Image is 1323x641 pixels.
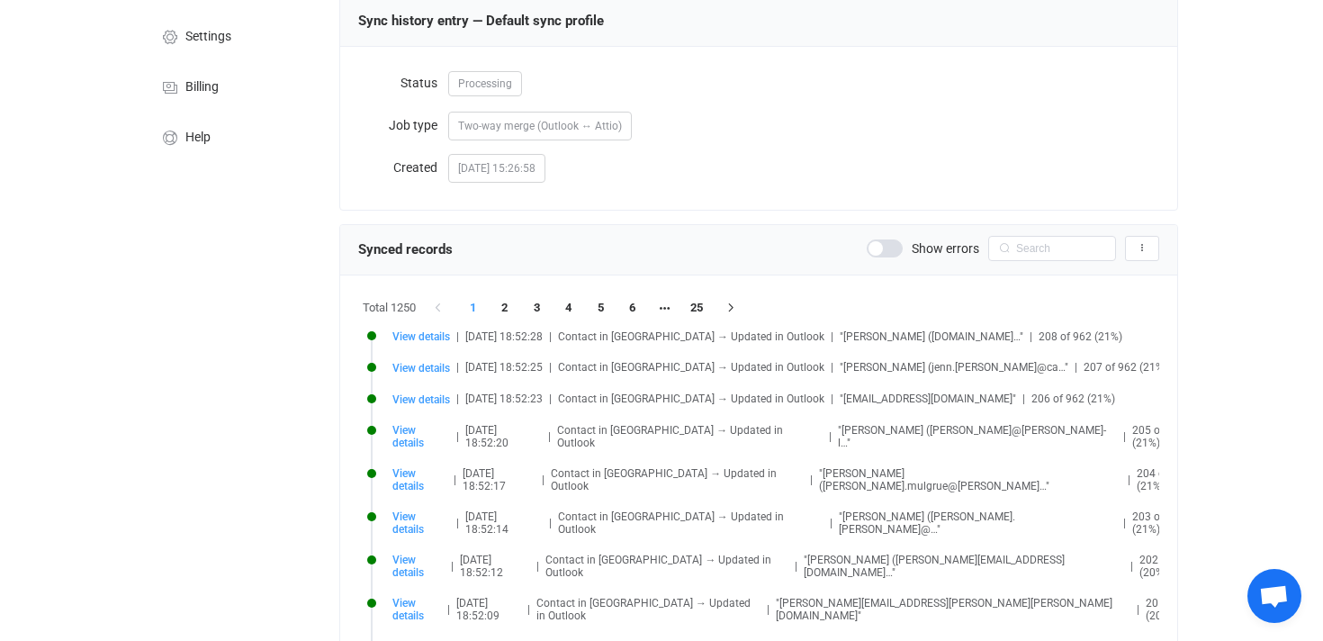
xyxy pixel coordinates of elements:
[553,295,585,320] li: 4
[767,603,769,616] span: |
[465,424,543,449] span: [DATE] 18:52:20
[840,393,1016,405] span: "[EMAIL_ADDRESS][DOMAIN_NAME]"
[458,120,622,132] span: Two-way merge (Outlook ↔ Attio)
[1137,603,1139,616] span: |
[549,330,552,343] span: |
[549,393,552,405] span: |
[454,474,456,486] span: |
[392,554,445,579] span: View details
[1075,361,1077,374] span: |
[465,330,543,343] span: [DATE] 18:52:28
[1132,424,1216,449] span: 205 of 962 (21%)
[1123,517,1126,529] span: |
[447,603,450,616] span: |
[358,107,448,143] label: Job type
[680,295,713,320] li: 25
[460,554,530,579] span: [DATE] 18:52:12
[831,393,833,405] span: |
[392,424,450,449] span: View details
[358,149,448,185] label: Created
[358,241,453,257] span: Synced records
[839,510,1117,536] span: "[PERSON_NAME] ([PERSON_NAME].[PERSON_NAME]@…"
[465,393,543,405] span: [DATE] 18:52:23
[392,597,441,622] span: View details
[465,361,543,374] span: [DATE] 18:52:25
[141,10,321,60] a: Settings
[1123,430,1126,443] span: |
[521,295,553,320] li: 3
[829,430,832,443] span: |
[456,361,459,374] span: |
[804,554,1125,579] span: "[PERSON_NAME] ([PERSON_NAME][EMAIL_ADDRESS][DOMAIN_NAME]…"
[456,597,521,622] span: [DATE] 18:52:09
[585,295,617,320] li: 5
[557,424,823,449] span: Contact in [GEOGRAPHIC_DATA] → Updated in Outlook
[548,430,551,443] span: |
[457,295,490,320] li: 1
[840,330,1023,343] span: "[PERSON_NAME] ([DOMAIN_NAME]…"
[456,430,459,443] span: |
[358,65,448,101] label: Status
[527,603,530,616] span: |
[1130,560,1133,573] span: |
[1137,467,1216,492] span: 204 of 962 (21%)
[831,361,833,374] span: |
[448,154,545,183] span: [DATE] 15:26:58
[1030,330,1032,343] span: |
[489,295,521,320] li: 2
[545,554,787,579] span: Contact in [GEOGRAPHIC_DATA] → Updated in Outlook
[912,242,979,255] span: Show errors
[141,111,321,161] a: Help
[456,393,459,405] span: |
[392,510,450,536] span: View details
[1022,393,1025,405] span: |
[463,467,536,492] span: [DATE] 18:52:17
[819,467,1121,492] span: "[PERSON_NAME] ([PERSON_NAME].mulgrue@[PERSON_NAME]…"
[1139,554,1216,579] span: 202 of 962 (20%)
[141,60,321,111] a: Billing
[456,330,459,343] span: |
[558,510,824,536] span: Contact in [GEOGRAPHIC_DATA] → Updated in Outlook
[1039,330,1122,343] span: 208 of 962 (21%)
[451,560,454,573] span: |
[831,330,833,343] span: |
[1132,510,1216,536] span: 203 of 962 (21%)
[456,517,459,529] span: |
[838,424,1118,449] span: "[PERSON_NAME] ([PERSON_NAME]@[PERSON_NAME]-l…"
[1031,393,1115,405] span: 206 of 962 (21%)
[1128,474,1130,486] span: |
[536,597,760,622] span: Contact in [GEOGRAPHIC_DATA] → Updated in Outlook
[363,295,416,320] span: Total 1250
[830,517,832,529] span: |
[392,393,450,406] span: View details
[1084,361,1167,374] span: 207 of 962 (21%)
[392,467,447,492] span: View details
[1247,569,1301,623] div: Open chat
[185,80,219,95] span: Billing
[358,13,604,29] span: Sync history entry — Default sync profile
[795,560,797,573] span: |
[988,236,1116,261] input: Search
[776,597,1130,622] span: "[PERSON_NAME][EMAIL_ADDRESS][PERSON_NAME][PERSON_NAME][DOMAIN_NAME]"
[448,71,522,96] span: Processing
[536,560,539,573] span: |
[185,131,211,145] span: Help
[810,474,813,486] span: |
[549,517,552,529] span: |
[1146,597,1216,622] span: 201 of 962 (20%)
[185,30,231,44] span: Settings
[840,361,1068,374] span: "[PERSON_NAME] (jenn.[PERSON_NAME]@ca…"
[549,361,552,374] span: |
[465,510,543,536] span: [DATE] 18:52:14
[392,362,450,375] span: View details
[551,467,804,492] span: Contact in [GEOGRAPHIC_DATA] → Updated in Outlook
[542,474,544,486] span: |
[558,393,824,405] span: Contact in [GEOGRAPHIC_DATA] → Updated in Outlook
[558,330,824,343] span: Contact in [GEOGRAPHIC_DATA] → Updated in Outlook
[558,361,824,374] span: Contact in [GEOGRAPHIC_DATA] → Updated in Outlook
[392,330,450,343] span: View details
[616,295,649,320] li: 6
